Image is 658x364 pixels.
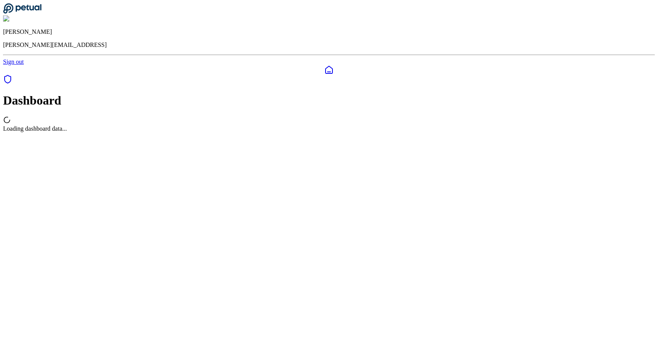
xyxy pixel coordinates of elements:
[3,58,24,65] a: Sign out
[3,65,655,75] a: Dashboard
[3,28,655,35] p: [PERSON_NAME]
[3,93,655,108] h1: Dashboard
[3,15,36,22] img: Andrew Li
[3,125,655,132] div: Loading dashboard data...
[3,42,655,48] p: [PERSON_NAME][EMAIL_ADDRESS]
[3,8,42,15] a: Go to Dashboard
[3,78,12,85] a: SOC 1 Reports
